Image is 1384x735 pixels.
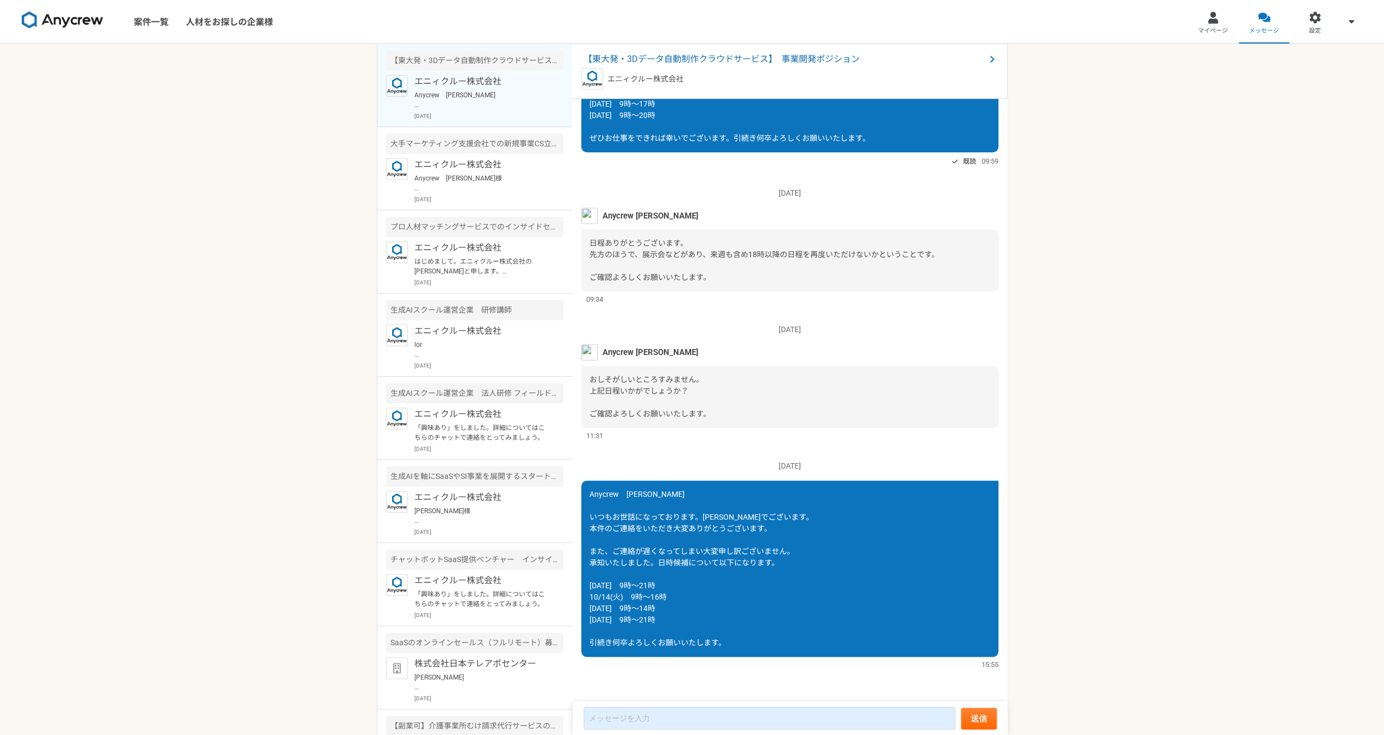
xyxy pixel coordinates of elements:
p: [PERSON_NAME] お世話になっております。 ご対応いただきありがとうございます。 当日はどうぞよろしくお願いいたします。 [414,672,549,692]
div: 【東大発・3Dデータ自動制作クラウドサービス】 事業開発ポジション [386,51,563,71]
img: logo_text_blue_01.png [386,75,408,97]
p: [DATE] [414,278,563,286]
span: 既読 [963,155,976,168]
div: プロ人材マッチングサービスでのインサイドセールス/カスタマーサクセス [386,217,563,237]
p: [DATE] [414,195,563,203]
span: 【東大発・3Dデータ自動制作クラウドサービス】 事業開発ポジション [584,53,985,66]
p: エニィクルー株式会社 [607,73,684,85]
p: エニィクルー株式会社 [414,75,549,88]
p: エニィクルー株式会社 [414,158,549,171]
span: 09:59 [982,156,998,166]
span: 11:31 [586,431,603,441]
p: lor Ipsumdolorsitam。 co、adip・elitseddoeiu。temporincididuntutlaboree。 --------- ・doLOremagnaaliqua... [414,340,549,359]
div: SaaSのオンラインセールス（フルリモート）募集 [386,633,563,653]
p: [DATE] [414,362,563,370]
img: 8DqYSo04kwAAAAASUVORK5CYII= [22,11,103,29]
img: S__5267474.jpg [581,208,598,224]
span: Anycrew [PERSON_NAME] [603,210,698,222]
span: おしそがしいところすみません。 上記日程いかがでしょうか？ ご確認よろしくお願いいたします。 [589,375,711,418]
p: [DATE] [581,188,998,199]
p: [PERSON_NAME]様 いつもお世話になっております。[PERSON_NAME]でございます。 本件のご連絡をいただき大変ありがとうございます。 ご記載いただいた件、承知いたしました。あり... [414,506,549,526]
p: [DATE] [414,694,563,702]
p: 「興味あり」をしました。詳細についてはこちらのチャットで連絡をとってみましょう。 [414,589,549,609]
span: 09:34 [586,294,603,304]
p: エニィクルー株式会社 [414,325,549,338]
span: マイページ [1198,27,1228,35]
div: 大手マーケティング支援会社での新規事業CS立ち上げポジションを募集 [386,134,563,154]
p: Anycrew [PERSON_NAME]様 いつもお世話になっております。[PERSON_NAME]でございます。 本件のご連絡をいただき大変ありがとうございます。 企業様がご要望の週3〜4人... [414,173,549,193]
div: 生成AIスクール運営企業 研修講師 [386,300,563,320]
img: logo_text_blue_01.png [386,408,408,429]
img: logo_text_blue_01.png [386,241,408,263]
p: [DATE] [414,112,563,120]
p: [DATE] [581,324,998,335]
span: Anycrew [PERSON_NAME] いつもお世話になっております。[PERSON_NAME]でございます。 本件のご連絡をいただき大変ありがとうございます。 また、ご連絡が遅くなってしま... [589,490,814,647]
img: logo_text_blue_01.png [386,158,408,180]
span: 日程ありがとうございます。 先方のほうで、展示会などがあり、来週も含め18時以降の日程を再度いただけないかということです。 ご確認よろしくお願いいたします。 [589,239,939,282]
span: 15:55 [982,659,998,670]
p: エニィクルー株式会社 [414,574,549,587]
p: [DATE] [414,445,563,453]
p: [DATE] [581,460,998,472]
img: logo_text_blue_01.png [386,491,408,513]
p: エニィクルー株式会社 [414,408,549,421]
span: メッセージ [1249,27,1279,35]
button: 送信 [961,708,997,730]
img: S__5267474.jpg [581,344,598,360]
div: 生成AIスクール運営企業 法人研修 フィールドセールスリーダー候補 [386,383,563,403]
p: エニィクルー株式会社 [414,491,549,504]
div: チャットボットSaaS提供ベンチャー インサイドセールス [386,550,563,570]
p: 株式会社日本テレアポセンター [414,657,549,670]
p: Anycrew [PERSON_NAME] いつもお世話になっております。[PERSON_NAME]でございます。 本件のご連絡をいただき大変ありがとうございます。 また、ご連絡が遅くなってしま... [414,90,549,110]
span: Anycrew [PERSON_NAME] [603,346,698,358]
p: エニィクルー株式会社 [414,241,549,254]
div: 生成AIを軸にSaaSやSI事業を展開するスタートアップ エンタープライズ営業 [386,466,563,487]
p: はじめまして。エニィクルー株式会社の[PERSON_NAME]と申します。 こちらの案件にご興味お持ちくださり、誠にありがとうございます。 こちらですが、インバウンドリードに対するタイムリーな対... [414,257,549,276]
p: [DATE] [414,528,563,536]
span: 設定 [1309,27,1321,35]
p: [DATE] [414,611,563,619]
img: default_org_logo-42cde973f59100197ec2c8e796e4974ac8490bb5b08a0eb061ff975e4574aa76.png [386,657,408,679]
p: 「興味あり」をしました。詳細についてはこちらのチャットで連絡をとってみましょう。 [414,423,549,443]
img: logo_text_blue_01.png [581,68,603,90]
img: logo_text_blue_01.png [386,325,408,346]
img: logo_text_blue_01.png [386,574,408,596]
